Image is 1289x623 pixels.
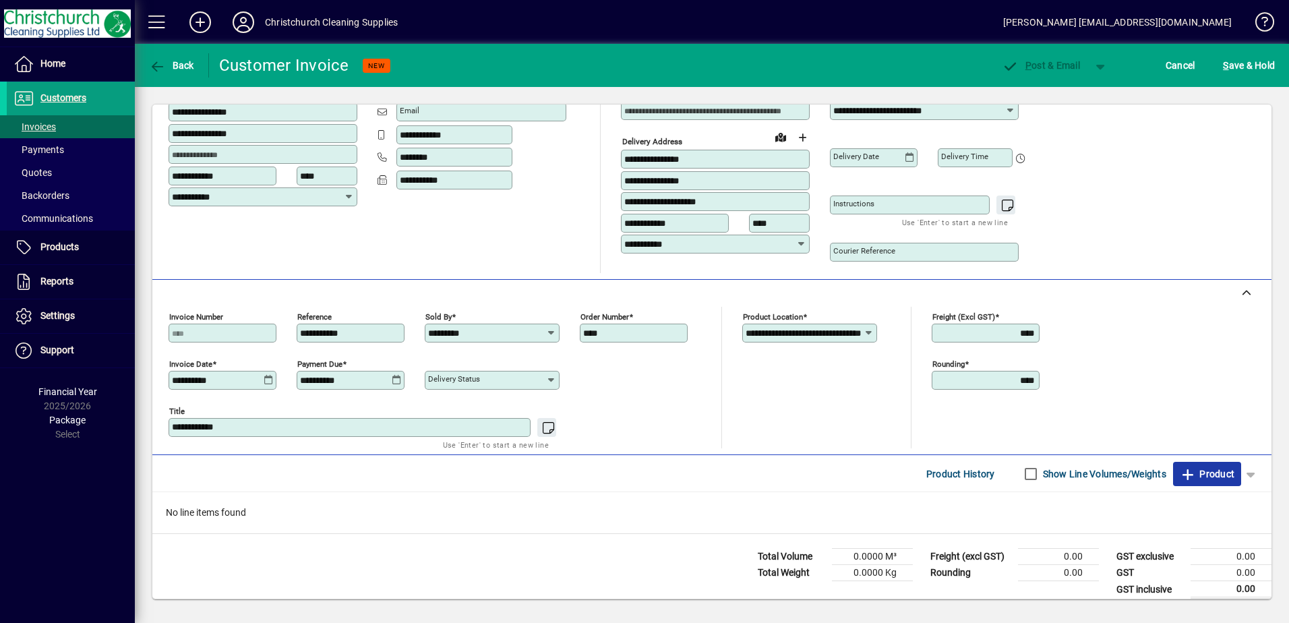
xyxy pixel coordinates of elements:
[921,462,1000,486] button: Product History
[368,61,385,70] span: NEW
[7,334,135,367] a: Support
[832,549,913,565] td: 0.0000 M³
[219,55,349,76] div: Customer Invoice
[1162,53,1199,78] button: Cancel
[425,312,452,322] mat-label: Sold by
[1110,581,1191,598] td: GST inclusive
[38,386,97,397] span: Financial Year
[7,47,135,81] a: Home
[7,265,135,299] a: Reports
[7,184,135,207] a: Backorders
[1166,55,1195,76] span: Cancel
[297,312,332,322] mat-label: Reference
[926,463,995,485] span: Product History
[428,374,480,384] mat-label: Delivery status
[1191,581,1271,598] td: 0.00
[169,359,212,369] mat-label: Invoice date
[40,241,79,252] span: Products
[179,10,222,34] button: Add
[1223,60,1228,71] span: S
[1191,565,1271,581] td: 0.00
[152,492,1271,533] div: No line items found
[7,161,135,184] a: Quotes
[13,190,69,201] span: Backorders
[40,345,74,355] span: Support
[135,53,209,78] app-page-header-button: Back
[1110,565,1191,581] td: GST
[443,437,549,452] mat-hint: Use 'Enter' to start a new line
[265,11,398,33] div: Christchurch Cleaning Supplies
[1003,11,1232,33] div: [PERSON_NAME] [EMAIL_ADDRESS][DOMAIN_NAME]
[49,415,86,425] span: Package
[13,213,93,224] span: Communications
[932,359,965,369] mat-label: Rounding
[13,121,56,132] span: Invoices
[400,106,419,115] mat-label: Email
[743,312,803,322] mat-label: Product location
[833,199,874,208] mat-label: Instructions
[1223,55,1275,76] span: ave & Hold
[941,152,988,161] mat-label: Delivery time
[1220,53,1278,78] button: Save & Hold
[7,299,135,333] a: Settings
[580,312,629,322] mat-label: Order number
[149,60,194,71] span: Back
[1002,60,1080,71] span: ost & Email
[833,246,895,256] mat-label: Courier Reference
[1191,549,1271,565] td: 0.00
[1173,462,1241,486] button: Product
[40,276,73,287] span: Reports
[1110,549,1191,565] td: GST exclusive
[1018,549,1099,565] td: 0.00
[13,144,64,155] span: Payments
[924,549,1018,565] td: Freight (excl GST)
[1018,565,1099,581] td: 0.00
[1040,467,1166,481] label: Show Line Volumes/Weights
[40,58,65,69] span: Home
[169,407,185,416] mat-label: Title
[932,312,995,322] mat-label: Freight (excl GST)
[146,53,198,78] button: Back
[222,10,265,34] button: Profile
[1245,3,1272,47] a: Knowledge Base
[7,231,135,264] a: Products
[770,126,791,148] a: View on map
[7,115,135,138] a: Invoices
[13,167,52,178] span: Quotes
[7,138,135,161] a: Payments
[791,127,813,148] button: Choose address
[751,565,832,581] td: Total Weight
[40,310,75,321] span: Settings
[1180,463,1234,485] span: Product
[924,565,1018,581] td: Rounding
[995,53,1087,78] button: Post & Email
[297,359,342,369] mat-label: Payment due
[169,312,223,322] mat-label: Invoice number
[1025,60,1031,71] span: P
[833,152,879,161] mat-label: Delivery date
[751,549,832,565] td: Total Volume
[7,207,135,230] a: Communications
[40,92,86,103] span: Customers
[832,565,913,581] td: 0.0000 Kg
[902,214,1008,230] mat-hint: Use 'Enter' to start a new line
